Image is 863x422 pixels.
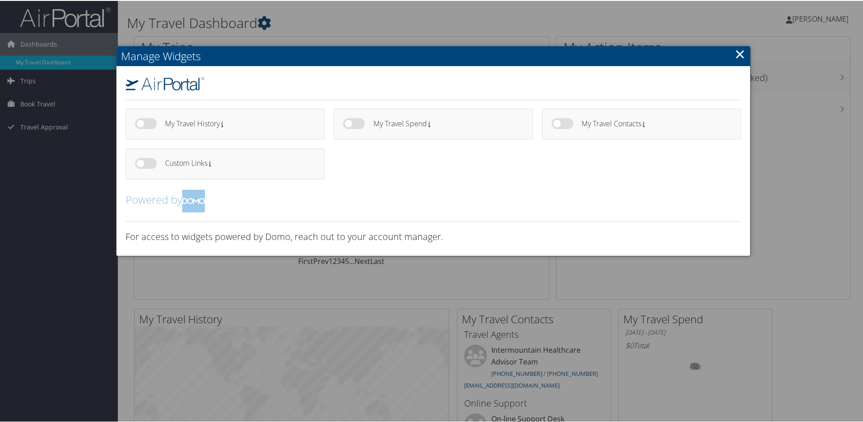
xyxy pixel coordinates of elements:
[126,230,741,242] h3: For access to widgets powered by Domo, reach out to your account manager.
[116,45,750,65] h2: Manage Widgets
[165,119,308,127] h4: My Travel History
[735,44,745,62] a: Close
[182,189,205,211] img: domo-logo.png
[126,76,204,90] img: airportal-logo.png
[165,158,308,166] h4: Custom Links
[582,119,725,127] h4: My Travel Contacts
[373,119,517,127] h4: My Travel Spend
[126,189,741,211] h2: Powered by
